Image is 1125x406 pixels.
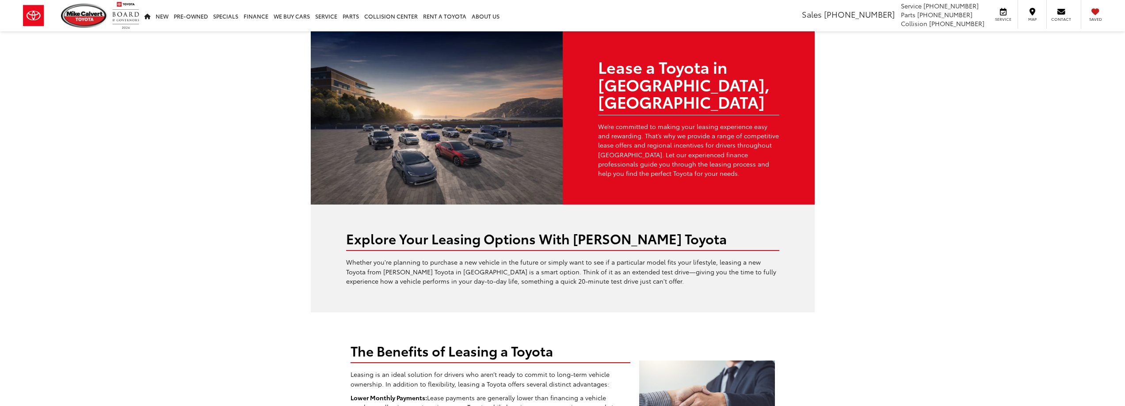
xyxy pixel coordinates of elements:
[346,258,779,286] p: Whether you're planning to purchase a new vehicle in the future or simply want to see if a partic...
[351,343,630,358] h2: The Benefits of Leasing a Toyota
[1086,16,1105,22] span: Saved
[598,58,779,110] h1: Lease a Toyota in [GEOGRAPHIC_DATA], [GEOGRAPHIC_DATA]
[346,231,779,246] h2: Explore Your Leasing Options With [PERSON_NAME] Toyota
[901,10,915,19] span: Parts
[917,10,972,19] span: [PHONE_NUMBER]
[598,122,779,178] p: We’re committed to making your leasing experience easy and rewarding. That’s why we provide a ran...
[1022,16,1042,22] span: Map
[929,19,984,28] span: [PHONE_NUMBER]
[1051,16,1071,22] span: Contact
[802,8,822,20] span: Sales
[901,19,927,28] span: Collision
[923,1,979,10] span: [PHONE_NUMBER]
[824,8,895,20] span: [PHONE_NUMBER]
[61,4,108,28] img: Mike Calvert Toyota
[351,370,630,389] p: Leasing is an ideal solution for drivers who aren’t ready to commit to long-term vehicle ownershi...
[351,393,427,402] strong: Lower Monthly Payments:
[901,1,922,10] span: Service
[993,16,1013,22] span: Service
